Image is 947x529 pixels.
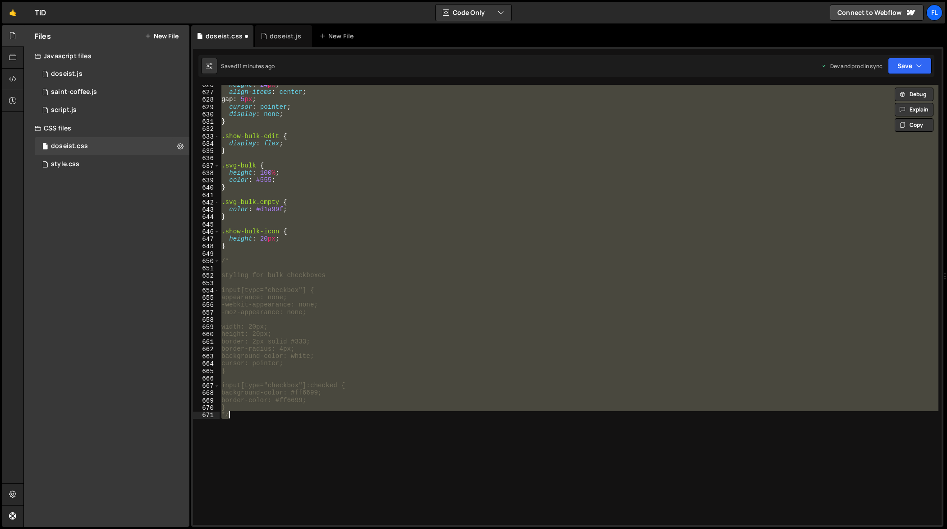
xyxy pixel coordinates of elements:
div: Dev and prod in sync [821,62,883,70]
div: TiD [35,7,46,18]
div: New File [319,32,357,41]
div: 670 [193,404,220,412]
div: Saved [221,62,275,70]
div: 635 [193,148,220,155]
div: 643 [193,206,220,213]
div: 634 [193,140,220,148]
button: Debug [895,88,933,101]
div: 638 [193,170,220,177]
div: doseist.js [51,70,83,78]
div: 645 [193,221,220,228]
div: 4604/42100.css [35,137,189,155]
div: 658 [193,316,220,324]
div: 651 [193,265,220,272]
div: 647 [193,236,220,243]
div: 632 [193,125,220,133]
div: 661 [193,339,220,346]
div: 669 [193,397,220,404]
div: 646 [193,228,220,236]
div: 652 [193,272,220,279]
div: 4604/27020.js [35,83,189,101]
div: 642 [193,199,220,206]
div: 663 [193,353,220,360]
div: 630 [193,111,220,118]
div: 633 [193,133,220,140]
div: 11 minutes ago [237,62,275,70]
div: 666 [193,375,220,382]
button: New File [145,32,179,40]
button: Explain [895,103,933,116]
div: 653 [193,280,220,287]
div: Javascript files [24,47,189,65]
div: 657 [193,309,220,316]
div: 648 [193,243,220,250]
div: 650 [193,258,220,265]
div: CSS files [24,119,189,137]
div: doseist.js [270,32,301,41]
div: 654 [193,287,220,294]
div: 631 [193,118,220,125]
button: Save [888,58,932,74]
div: 660 [193,331,220,338]
div: doseist.css [206,32,243,41]
h2: Files [35,31,51,41]
a: 🤙 [2,2,24,23]
div: saint-coffee.js [51,88,97,96]
div: 664 [193,360,220,367]
div: 4604/25434.css [35,155,189,173]
div: 662 [193,346,220,353]
a: Fl [926,5,942,21]
div: 639 [193,177,220,184]
div: style.css [51,160,79,168]
div: 668 [193,390,220,397]
a: Connect to Webflow [830,5,924,21]
div: 640 [193,184,220,191]
div: 665 [193,368,220,375]
div: 671 [193,412,220,419]
div: 667 [193,382,220,390]
div: 659 [193,324,220,331]
div: 4604/24567.js [35,101,189,119]
button: Code Only [436,5,511,21]
div: 656 [193,302,220,309]
div: 637 [193,162,220,170]
div: 4604/37981.js [35,65,189,83]
div: 649 [193,251,220,258]
div: 628 [193,96,220,103]
div: 627 [193,89,220,96]
div: 636 [193,155,220,162]
div: script.js [51,106,77,114]
div: 626 [193,82,220,89]
div: 644 [193,213,220,221]
button: Copy [895,118,933,132]
div: 629 [193,104,220,111]
div: 655 [193,294,220,302]
div: doseist.css [51,142,88,150]
div: 641 [193,192,220,199]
